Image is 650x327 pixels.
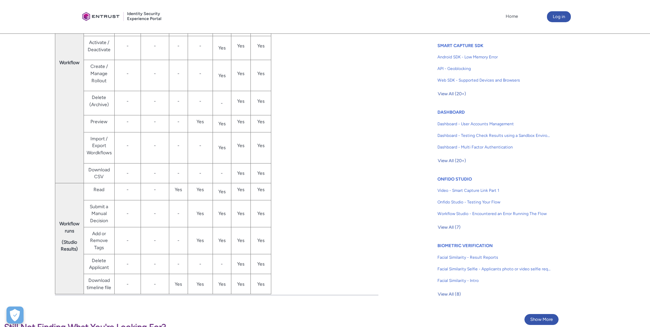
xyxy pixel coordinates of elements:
[144,142,166,149] p: -
[213,115,231,132] td: Yes
[117,42,138,49] p: -
[144,118,166,125] p: -
[144,70,166,77] p: -
[234,98,248,105] p: Yes
[141,227,169,254] td: -
[117,118,138,125] p: -
[169,254,188,274] td: -
[437,263,551,275] a: Facial Similarity Selfie - Applicants photo or video selfie requirements
[172,42,185,49] p: -
[84,200,114,227] td: Submit a Manual Decision
[6,307,24,324] button: Open Preferences
[437,132,551,139] span: Dashboard - Testing Check Results using a Sandbox Environment
[213,60,231,91] td: Yes
[437,199,551,205] span: Onfido Studio - Testing Your Flow
[437,110,465,115] a: DASHBOARD
[172,186,185,193] p: Yes
[172,142,185,149] p: -
[117,186,138,193] p: -
[437,77,551,83] span: Web SDK - Supported Devices and Browsers
[191,98,210,105] p: -
[87,135,112,156] p: Import / Export Wordkflows
[504,11,520,22] a: Home
[234,118,248,125] p: Yes
[141,274,169,294] td: -
[213,200,231,227] td: Yes
[169,227,188,254] td: -
[250,163,271,183] td: Yes
[254,42,268,49] p: Yes
[188,274,213,294] td: Yes
[524,314,559,325] button: Show More
[437,254,551,260] span: Facial Similarity - Result Reports
[547,11,571,22] button: Log in
[213,36,231,60] td: Yes
[87,186,112,193] p: Read
[231,254,250,274] td: Yes
[84,163,114,183] td: Download CSV
[188,200,213,227] td: Yes
[437,130,551,141] a: Dashboard - Testing Check Results using a Sandbox Environment
[250,274,271,294] td: Yes
[87,94,112,108] p: Delete (Archive)
[231,227,250,254] td: Yes
[144,98,166,105] p: -
[438,289,461,299] span: View All (8)
[234,142,248,149] p: Yes
[437,141,551,153] a: Dashboard - Multi Factor Authentication
[213,183,231,200] td: Yes
[231,274,250,294] td: Yes
[117,98,138,105] p: -
[231,163,250,183] td: Yes
[61,239,78,252] strong: (Studio Results)
[141,200,169,227] td: -
[254,118,268,125] p: Yes
[438,156,466,166] span: View All (20+)
[172,70,185,77] p: -
[84,227,114,254] td: Add or Remove Tags
[191,118,210,125] p: Yes
[213,91,231,115] td: -
[169,200,188,227] td: -
[437,63,551,74] a: API - Geoblocking
[172,98,185,105] p: -
[114,254,141,274] td: -
[437,43,483,48] a: SMART CAPTURE SDK
[437,289,461,300] button: View All (8)
[250,227,271,254] td: Yes
[437,74,551,86] a: Web SDK - Supported Devices and Browsers
[437,211,551,217] span: Workflow Studio - Encountered an Error Running The Flow
[87,118,112,125] p: Preview
[437,51,551,63] a: Android SDK - Low Memory Error
[117,142,138,149] p: -
[213,163,231,183] td: -
[437,144,551,150] span: Dashboard - Multi Factor Authentication
[188,254,213,274] td: -
[437,208,551,219] a: Workflow Studio - Encountered an Error Running The Flow
[234,42,248,49] p: Yes
[438,222,461,232] span: View All (7)
[213,132,231,163] td: Yes
[437,187,551,194] span: Video - Smart Capture Link Part 1
[141,254,169,274] td: -
[234,186,248,193] p: Yes
[254,142,268,149] p: Yes
[437,118,551,130] a: Dashboard - User Accounts Management
[250,254,271,274] td: Yes
[437,266,551,272] span: Facial Similarity Selfie - Applicants photo or video selfie requirements
[437,88,466,99] button: View All (20+)
[87,39,112,53] p: Activate / Deactivate
[213,274,231,294] td: Yes
[437,275,551,286] a: Facial Similarity - Intro
[437,196,551,208] a: Onfido Studio - Testing Your Flow
[169,274,188,294] td: Yes
[188,227,213,254] td: Yes
[437,176,472,182] a: ONFIDO STUDIO
[213,254,231,274] td: -
[437,252,551,263] a: Facial Similarity - Result Reports
[141,163,169,183] td: -
[114,274,141,294] td: -
[169,163,188,183] td: -
[172,118,185,125] p: -
[87,63,112,84] p: Create / Manage Rollout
